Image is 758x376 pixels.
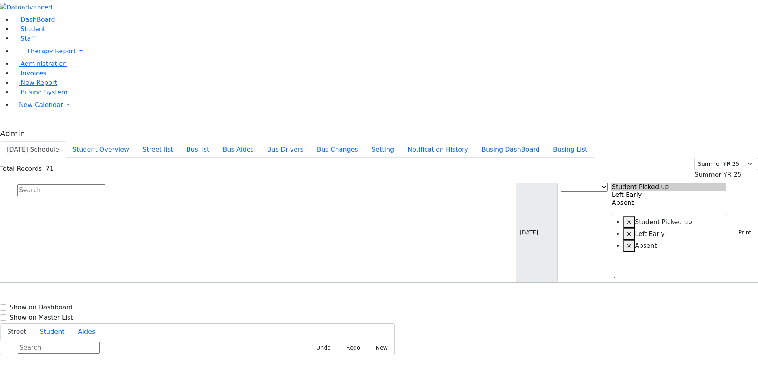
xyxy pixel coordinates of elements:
span: Summer YR 25 [694,171,741,178]
button: Aides [71,324,102,340]
a: Staff [13,35,35,42]
span: Administration [21,60,67,67]
button: New [367,342,391,354]
span: Invoices [21,69,47,77]
button: Street list [136,141,180,158]
select: Default select example [694,158,758,170]
button: Redo [338,342,364,354]
button: Undo [308,342,334,354]
button: Remove item [623,240,635,252]
div: Street [0,340,394,355]
span: New Calendar [19,101,63,108]
li: Absent [623,240,726,252]
button: Remove item [623,216,635,228]
a: New Calendar [13,97,758,113]
button: Busing List [546,141,594,158]
li: Student Picked up [623,216,726,228]
button: Street [0,324,33,340]
a: Busing System [13,88,68,96]
button: Remove item [623,228,635,240]
label: Show on Dashboard [9,303,73,312]
button: Busing DashBoard [475,141,546,158]
button: Student Overview [66,141,136,158]
option: Left Early [611,191,726,199]
span: 71 [45,165,53,172]
span: Busing System [21,88,68,96]
a: Student [13,25,45,33]
span: Absent [635,242,657,249]
span: New Report [21,79,57,86]
span: Therapy Report [27,47,76,55]
textarea: Search [611,258,615,279]
input: Search [18,342,100,354]
span: Staff [21,35,35,42]
input: Search [17,184,105,196]
a: New Report [13,79,57,86]
button: Student [33,324,71,340]
span: Student [21,25,45,33]
a: Invoices [13,69,47,77]
a: Therapy Report [13,43,758,59]
label: Show on Master List [9,313,73,322]
li: Left Early [623,228,726,240]
button: Bus Changes [310,141,365,158]
button: Bus list [180,141,216,158]
button: Print [729,226,755,239]
span: × [627,242,632,249]
option: Student Picked up [611,183,726,191]
button: Notification History [401,141,475,158]
a: DashBoard [13,16,55,23]
button: Bus Drivers [261,141,310,158]
a: Administration [13,60,67,67]
span: Left Early [635,230,665,238]
span: × [627,218,632,226]
button: Setting [365,141,401,158]
option: Absent [611,199,726,207]
span: × [627,230,632,238]
span: Student Picked up [635,218,692,226]
span: DashBoard [21,16,55,23]
button: Bus Aides [216,141,260,158]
